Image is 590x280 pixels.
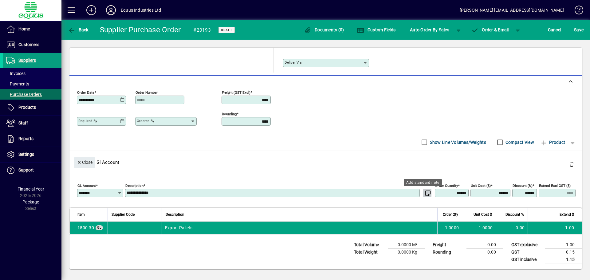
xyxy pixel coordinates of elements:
[78,119,97,123] mat-label: Required by
[166,211,184,218] span: Description
[546,24,563,35] button: Cancel
[528,222,582,234] td: 1.00
[560,211,574,218] span: Extend $
[496,222,528,234] td: 0.00
[471,27,509,32] span: Order & Email
[357,27,395,32] span: Custom Fields
[388,248,425,256] td: 0.0000 Kg
[508,241,545,248] td: GST exclusive
[435,183,458,187] mat-label: Order Quantity
[564,161,579,167] app-page-header-button: Delete
[77,157,92,168] span: Close
[437,222,462,234] td: 1.0000
[73,159,96,165] app-page-header-button: Close
[304,27,344,32] span: Documents (0)
[410,25,449,35] span: Auto Order By Sales
[443,211,458,218] span: Order Qty
[429,139,486,145] label: Show Line Volumes/Weights
[97,226,101,229] span: GL
[101,5,121,16] button: Profile
[66,24,90,35] button: Back
[221,28,232,32] span: Draft
[6,81,29,86] span: Payments
[77,211,85,218] span: Item
[77,225,94,231] span: Consumables - Packaging Materials
[3,37,61,53] a: Customers
[69,151,582,173] div: Gl Account
[351,248,388,256] td: Total Weight
[222,112,237,116] mat-label: Rounding
[18,105,36,110] span: Products
[18,187,44,191] span: Financial Year
[539,183,571,187] mat-label: Extend excl GST ($)
[3,116,61,131] a: Staff
[460,5,564,15] div: [PERSON_NAME] [EMAIL_ADDRESS][DOMAIN_NAME]
[513,183,533,187] mat-label: Discount (%)
[285,60,301,65] mat-label: Deliver via
[564,157,579,172] button: Delete
[3,79,61,89] a: Payments
[504,139,534,145] label: Compact View
[112,211,135,218] span: Supplier Code
[508,256,545,263] td: GST inclusive
[121,5,161,15] div: Equus Industries Ltd
[61,24,95,35] app-page-header-button: Back
[18,58,36,63] span: Suppliers
[468,24,512,35] button: Order & Email
[137,119,154,123] mat-label: Ordered by
[81,5,101,16] button: Add
[430,241,466,248] td: Freight
[355,24,397,35] button: Custom Fields
[193,25,211,35] div: #20193
[574,27,576,32] span: S
[100,25,181,35] div: Supplier Purchase Order
[303,24,346,35] button: Documents (0)
[3,89,61,100] a: Purchase Orders
[6,71,26,76] span: Invoices
[466,248,503,256] td: 0.00
[136,90,158,94] mat-label: Order number
[537,137,568,148] button: Product
[572,24,585,35] button: Save
[3,163,61,178] a: Support
[77,183,96,187] mat-label: GL Account
[18,26,30,31] span: Home
[18,168,34,172] span: Support
[3,100,61,115] a: Products
[77,90,94,94] mat-label: Order date
[3,68,61,79] a: Invoices
[404,179,442,186] div: Add standard note
[3,22,61,37] a: Home
[570,1,582,21] a: Knowledge Base
[165,225,193,231] span: Export Pallets
[222,90,250,94] mat-label: Freight (GST excl)
[18,136,33,141] span: Reports
[351,241,388,248] td: Total Volume
[508,248,545,256] td: GST
[18,120,28,125] span: Staff
[6,92,42,97] span: Purchase Orders
[545,256,582,263] td: 1.15
[3,147,61,162] a: Settings
[3,131,61,147] a: Reports
[574,25,584,35] span: ave
[548,25,561,35] span: Cancel
[18,152,34,157] span: Settings
[388,241,425,248] td: 0.0000 M³
[471,183,491,187] mat-label: Unit Cost ($)
[474,211,492,218] span: Unit Cost $
[466,241,503,248] td: 0.00
[545,241,582,248] td: 1.00
[68,27,88,32] span: Back
[407,24,452,35] button: Auto Order By Sales
[125,183,144,187] mat-label: Description
[545,248,582,256] td: 0.15
[74,157,95,168] button: Close
[505,211,524,218] span: Discount %
[430,248,466,256] td: Rounding
[540,137,565,147] span: Product
[18,42,39,47] span: Customers
[22,199,39,204] span: Package
[462,222,496,234] td: 1.0000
